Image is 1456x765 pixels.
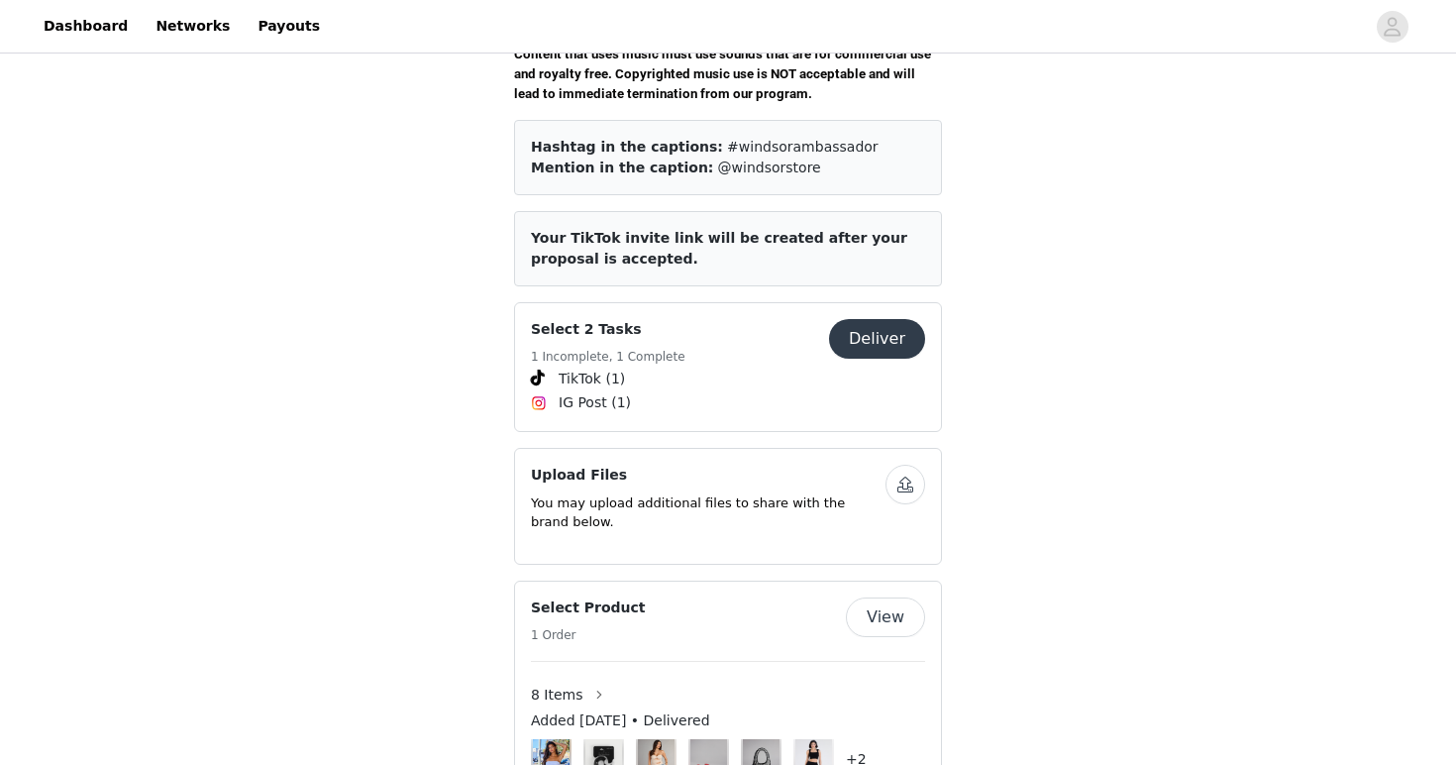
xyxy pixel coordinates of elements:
[531,230,907,267] span: Your TikTok invite link will be created after your proposal is accepted.
[531,348,685,366] h5: 1 Incomplete, 1 Complete
[531,598,646,618] h4: Select Product
[559,392,631,413] span: IG Post (1)
[531,685,583,706] span: 8 Items
[559,369,625,389] span: TikTok (1)
[32,4,140,49] a: Dashboard
[531,710,710,731] span: Added [DATE] • Delivered
[531,139,723,155] span: Hashtag in the captions:
[246,4,332,49] a: Payouts
[846,598,925,637] button: View
[531,626,646,644] h5: 1 Order
[531,465,885,486] h4: Upload Files
[531,395,547,411] img: Instagram Icon
[144,4,242,49] a: Networks
[514,302,942,432] div: Select 2 Tasks
[531,493,885,532] p: You may upload additional files to share with the brand below.
[1383,11,1402,43] div: avatar
[531,160,713,175] span: Mention in the caption:
[829,319,925,359] button: Deliver
[727,139,879,155] span: #windsorambassador
[514,47,934,101] span: Content that uses music must use sounds that are for commercial use and royalty free. Copyrighted...
[718,160,821,175] span: @windsorstore
[531,319,685,340] h4: Select 2 Tasks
